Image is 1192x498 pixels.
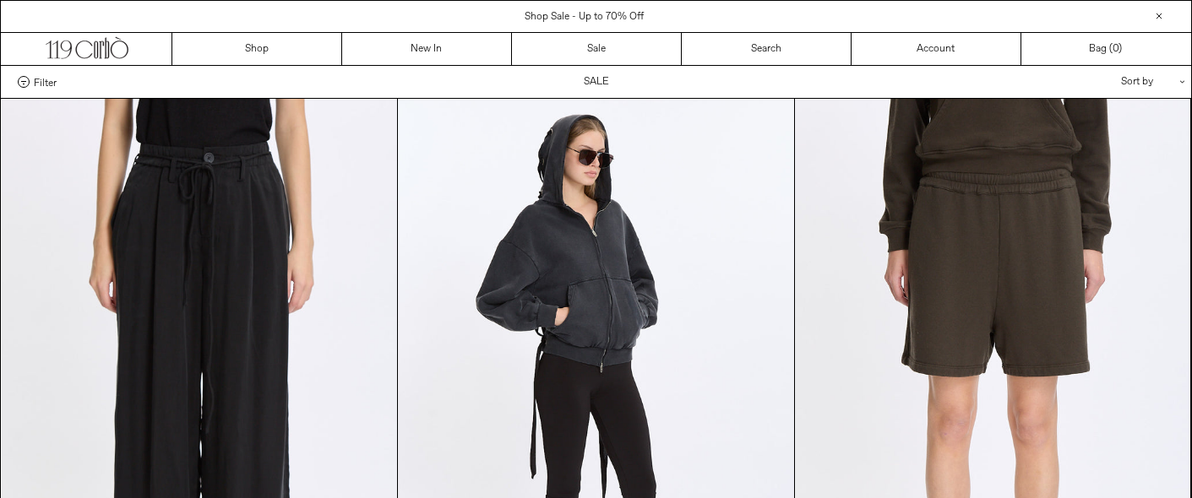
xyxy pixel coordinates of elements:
div: Sort by [1022,66,1174,98]
a: Shop [172,33,342,65]
span: 0 [1113,42,1119,56]
a: Shop Sale - Up to 70% Off [525,10,644,24]
span: Filter [34,76,57,88]
a: New In [342,33,512,65]
a: Account [852,33,1021,65]
a: Search [682,33,852,65]
span: ) [1113,41,1122,57]
a: Bag () [1021,33,1191,65]
a: Sale [512,33,682,65]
